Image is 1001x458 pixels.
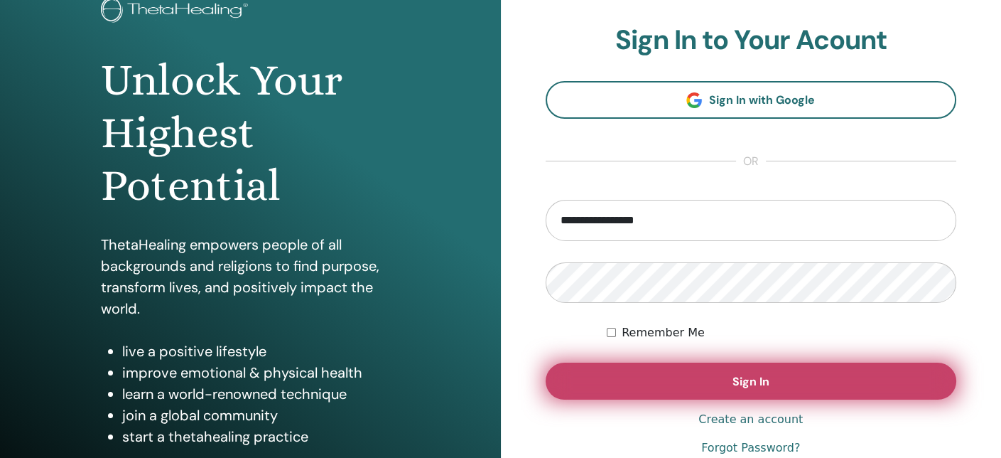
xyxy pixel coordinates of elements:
span: or [736,153,766,170]
label: Remember Me [622,324,705,341]
li: live a positive lifestyle [122,341,399,362]
div: Keep me authenticated indefinitely or until I manually logout [607,324,956,341]
a: Forgot Password? [701,440,800,457]
span: Sign In [732,374,769,389]
button: Sign In [546,363,957,400]
a: Sign In with Google [546,81,957,119]
li: join a global community [122,405,399,426]
h2: Sign In to Your Acount [546,24,957,57]
a: Create an account [698,411,803,428]
li: learn a world-renowned technique [122,383,399,405]
li: improve emotional & physical health [122,362,399,383]
p: ThetaHealing empowers people of all backgrounds and religions to find purpose, transform lives, a... [101,234,399,319]
li: start a thetahealing practice [122,426,399,447]
span: Sign In with Google [709,92,815,107]
h1: Unlock Your Highest Potential [101,54,399,213]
